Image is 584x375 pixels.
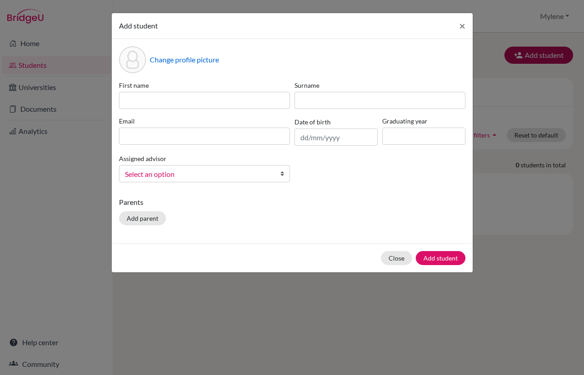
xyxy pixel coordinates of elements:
button: Close [381,251,412,265]
label: Surname [294,81,465,90]
button: Add student [416,251,465,265]
label: Assigned advisor [119,154,166,163]
button: Close [452,13,473,38]
label: Date of birth [294,117,331,127]
input: dd/mm/yyyy [294,128,378,146]
label: Graduating year [382,116,465,126]
label: First name [119,81,290,90]
p: Parents [119,197,465,208]
div: Profile picture [119,46,146,73]
span: Add student [119,21,158,30]
button: Add parent [119,211,166,225]
span: × [459,19,465,32]
label: Email [119,116,290,126]
span: Select an option [125,168,272,180]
